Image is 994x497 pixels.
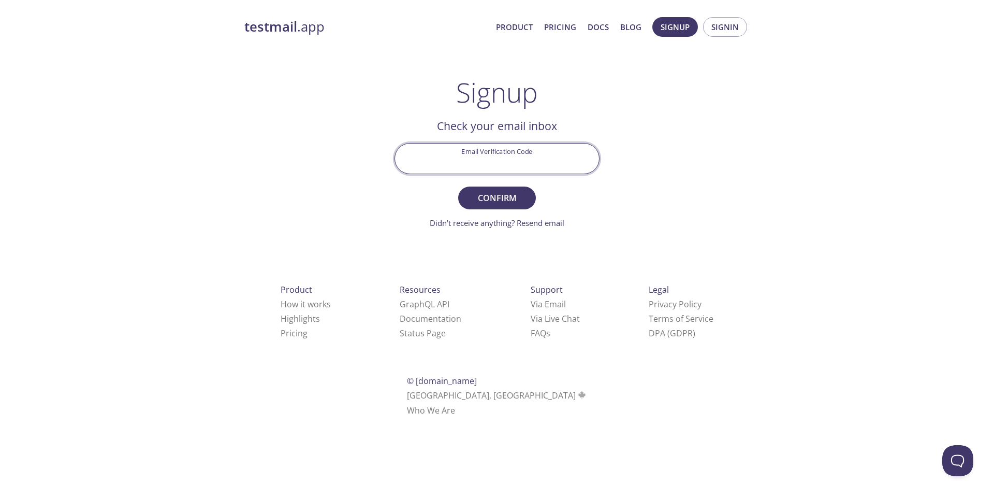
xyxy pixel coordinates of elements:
[456,77,538,108] h1: Signup
[546,328,550,339] span: s
[407,390,588,401] span: [GEOGRAPHIC_DATA], [GEOGRAPHIC_DATA]
[407,375,477,387] span: © [DOMAIN_NAME]
[244,18,488,36] a: testmail.app
[942,445,973,476] iframe: Help Scout Beacon - Open
[649,328,695,339] a: DPA (GDPR)
[588,20,609,34] a: Docs
[531,328,550,339] a: FAQ
[649,284,669,295] span: Legal
[661,20,690,34] span: Signup
[281,328,308,339] a: Pricing
[244,18,297,36] strong: testmail
[281,313,320,324] a: Highlights
[652,17,698,37] button: Signup
[400,328,446,339] a: Status Page
[407,405,455,416] a: Who We Are
[649,313,713,324] a: Terms of Service
[711,20,739,34] span: Signin
[394,117,600,135] h2: Check your email inbox
[458,187,536,209] button: Confirm
[400,313,461,324] a: Documentation
[703,17,747,37] button: Signin
[531,313,580,324] a: Via Live Chat
[400,299,449,310] a: GraphQL API
[470,191,524,205] span: Confirm
[281,284,312,295] span: Product
[531,284,563,295] span: Support
[496,20,533,34] a: Product
[620,20,641,34] a: Blog
[400,284,441,295] span: Resources
[531,299,566,310] a: Via Email
[430,218,564,228] a: Didn't receive anything? Resend email
[544,20,576,34] a: Pricing
[281,299,331,310] a: How it works
[649,299,701,310] a: Privacy Policy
